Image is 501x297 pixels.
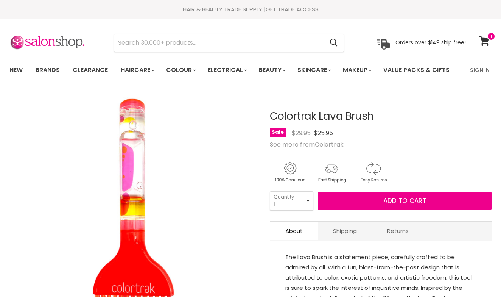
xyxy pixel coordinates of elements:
input: Search [114,34,324,52]
a: Shipping [318,222,372,240]
img: shipping.gif [311,161,352,184]
a: Clearance [67,62,114,78]
img: returns.gif [353,161,393,184]
a: Makeup [337,62,376,78]
span: $25.95 [314,129,333,138]
button: Search [324,34,344,52]
a: Brands [30,62,65,78]
button: Add to cart [318,192,492,211]
a: About [270,222,318,240]
a: Returns [372,222,424,240]
h1: Colortrak Lava Brush [270,111,492,122]
a: GET TRADE ACCESS [266,5,319,13]
span: Add to cart [383,196,426,205]
a: Electrical [202,62,252,78]
a: Beauty [253,62,290,78]
a: New [4,62,28,78]
img: genuine.gif [270,161,310,184]
form: Product [114,34,344,52]
a: Colortrak [315,140,344,149]
span: $29.95 [292,129,311,138]
a: Colour [160,62,201,78]
a: Haircare [115,62,159,78]
p: Orders over $149 ship free! [395,39,466,46]
a: Skincare [292,62,336,78]
span: Sale [270,128,286,137]
select: Quantity [270,191,313,210]
a: Value Packs & Gifts [378,62,455,78]
iframe: Gorgias live chat messenger [463,261,493,289]
a: Sign In [465,62,494,78]
span: See more from [270,140,344,149]
ul: Main menu [4,59,461,81]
